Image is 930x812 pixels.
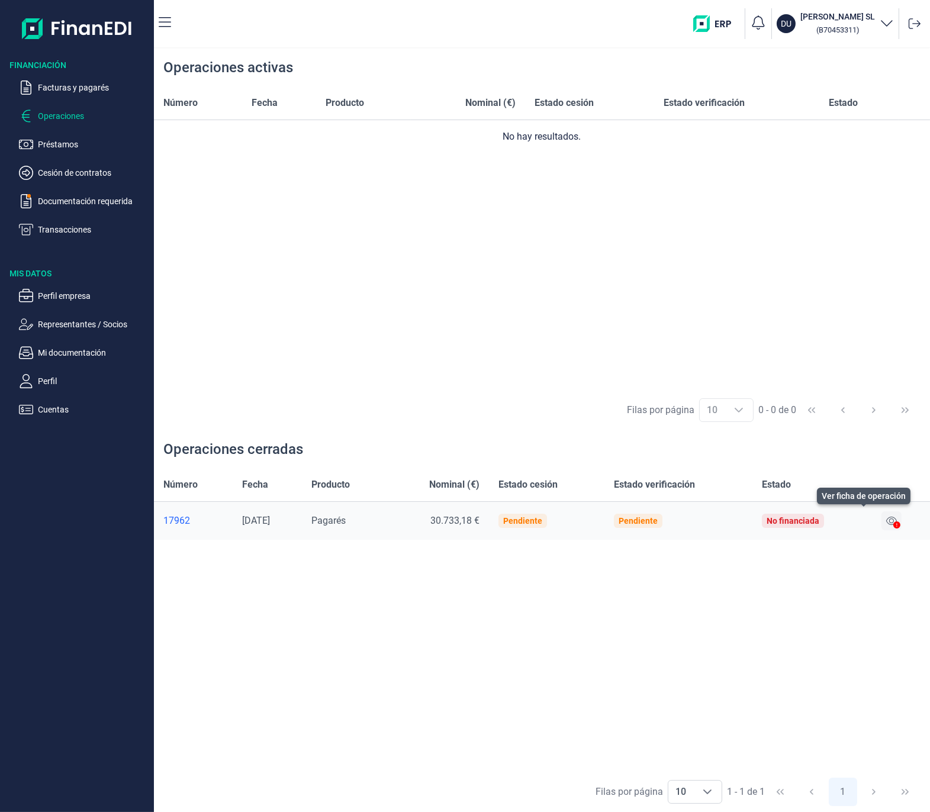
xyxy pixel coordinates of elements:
[326,96,364,110] span: Producto
[891,396,919,424] button: Last Page
[19,289,149,303] button: Perfil empresa
[38,374,149,388] p: Perfil
[163,440,303,459] div: Operaciones cerradas
[829,396,857,424] button: Previous Page
[668,781,693,803] span: 10
[38,194,149,208] p: Documentación requerida
[19,80,149,95] button: Facturas y pagarés
[38,289,149,303] p: Perfil empresa
[860,778,888,806] button: Next Page
[38,317,149,331] p: Representantes / Socios
[758,405,796,415] span: 0 - 0 de 0
[163,96,198,110] span: Número
[22,9,133,47] img: Logo de aplicación
[498,478,558,492] span: Estado cesión
[816,25,859,34] small: Copiar cif
[163,515,223,527] a: 17962
[38,346,149,360] p: Mi documentación
[38,80,149,95] p: Facturas y pagarés
[797,396,826,424] button: First Page
[311,478,350,492] span: Producto
[800,11,875,22] h3: [PERSON_NAME] SL
[465,96,516,110] span: Nominal (€)
[38,402,149,417] p: Cuentas
[860,396,888,424] button: Next Page
[19,194,149,208] button: Documentación requerida
[596,785,663,799] div: Filas por página
[38,223,149,237] p: Transacciones
[767,516,819,526] div: No financiada
[429,478,480,492] span: Nominal (€)
[163,58,293,77] div: Operaciones activas
[619,516,658,526] div: Pendiente
[19,317,149,331] button: Representantes / Socios
[829,778,857,806] button: Page 1
[693,781,722,803] div: Choose
[163,478,198,492] span: Número
[19,166,149,180] button: Cesión de contratos
[627,403,694,417] div: Filas por página
[242,478,268,492] span: Fecha
[19,374,149,388] button: Perfil
[242,515,292,527] div: [DATE]
[38,166,149,180] p: Cesión de contratos
[797,778,826,806] button: Previous Page
[19,223,149,237] button: Transacciones
[727,787,765,797] span: 1 - 1 de 1
[38,137,149,152] p: Préstamos
[430,515,480,526] span: 30.733,18 €
[693,15,740,32] img: erp
[829,96,858,110] span: Estado
[777,11,894,37] button: DU[PERSON_NAME] SL (B70453311)
[38,109,149,123] p: Operaciones
[664,96,745,110] span: Estado verificación
[614,478,695,492] span: Estado verificación
[891,778,919,806] button: Last Page
[535,96,594,110] span: Estado cesión
[19,402,149,417] button: Cuentas
[19,109,149,123] button: Operaciones
[163,130,921,144] div: No hay resultados.
[725,399,753,421] div: Choose
[252,96,278,110] span: Fecha
[19,346,149,360] button: Mi documentación
[503,516,542,526] div: Pendiente
[766,778,794,806] button: First Page
[19,137,149,152] button: Préstamos
[311,515,346,526] span: Pagarés
[781,18,791,30] p: DU
[762,478,791,492] span: Estado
